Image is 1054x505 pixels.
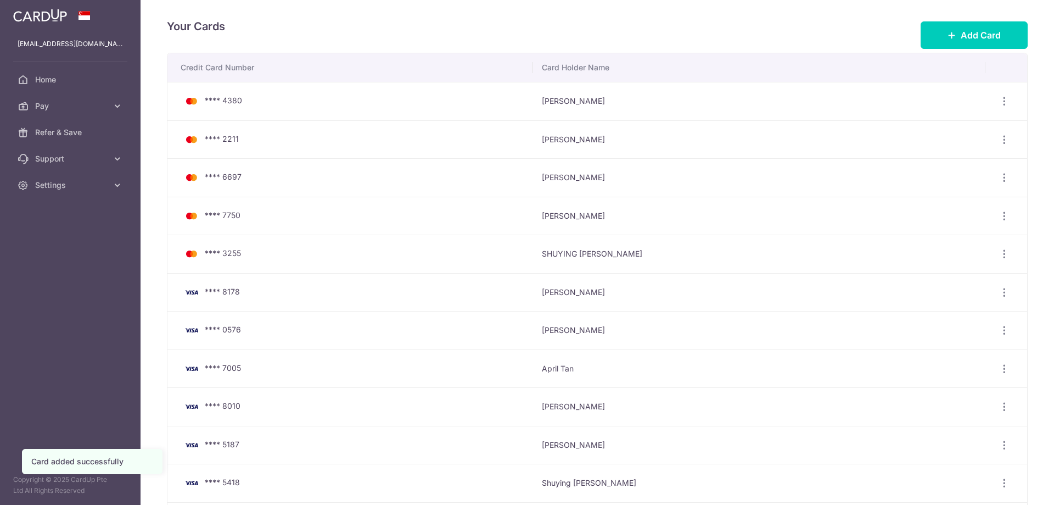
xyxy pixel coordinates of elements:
p: [EMAIL_ADDRESS][DOMAIN_NAME] [18,38,123,49]
img: Bank Card [181,133,203,146]
img: Bank Card [181,247,203,260]
td: April Tan [533,349,985,388]
td: [PERSON_NAME] [533,387,985,426]
th: Credit Card Number [167,53,533,82]
button: Add Card [921,21,1028,49]
img: Bank Card [181,209,203,223]
td: [PERSON_NAME] [533,158,985,197]
span: Refer & Save [35,127,108,138]
img: Bank Card [181,286,203,299]
td: SHUYING [PERSON_NAME] [533,235,985,273]
td: [PERSON_NAME] [533,273,985,312]
span: Settings [35,180,108,191]
img: Bank Card [181,400,203,413]
td: Shuying [PERSON_NAME] [533,464,985,502]
span: Support [35,153,108,164]
img: Bank Card [181,324,203,337]
h4: Your Cards [167,18,225,35]
td: [PERSON_NAME] [533,120,985,159]
img: CardUp [13,9,67,22]
span: Pay [35,101,108,112]
td: [PERSON_NAME] [533,82,985,120]
td: [PERSON_NAME] [533,197,985,235]
td: [PERSON_NAME] [533,311,985,349]
img: Bank Card [181,171,203,184]
span: Add Card [961,29,1001,42]
div: Card added successfully [31,456,153,467]
img: Bank Card [181,95,203,108]
th: Card Holder Name [533,53,985,82]
img: Bank Card [181,439,203,452]
img: Bank Card [181,362,203,375]
span: Home [35,74,108,85]
img: Bank Card [181,476,203,490]
td: [PERSON_NAME] [533,426,985,464]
